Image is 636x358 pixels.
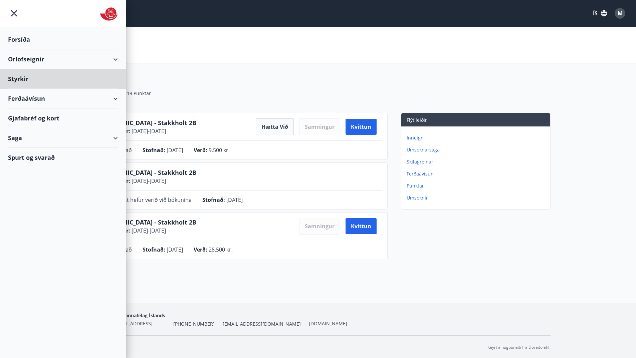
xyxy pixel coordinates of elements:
[167,246,183,253] span: [DATE]
[487,344,551,350] p: Keyrt á hugbúnaði frá Dorado ehf.
[8,148,118,167] div: Spurt og svarað
[407,134,548,141] p: Inneign
[167,146,183,154] span: [DATE]
[194,246,207,253] span: Verð :
[407,183,548,189] p: Punktar
[407,170,548,177] p: Ferðaávísun
[8,49,118,69] div: Orlofseignir
[116,196,192,204] span: Hætt hefur verið við bókunina
[407,158,548,165] p: Skilagreinar
[127,90,151,97] span: 19 Punktar
[100,7,118,21] img: union_logo
[407,146,548,153] p: Umsóknarsaga
[130,127,166,135] span: [DATE] - [DATE]
[256,118,294,135] button: Hætta við
[209,146,230,154] span: 9.500 kr.
[110,320,153,327] span: [STREET_ADDRESS]
[226,196,243,204] span: [DATE]
[618,10,623,17] span: M
[346,218,377,234] button: Kvittun
[612,5,628,21] button: M
[194,146,207,154] span: Verð :
[143,146,165,154] span: Stofnað :
[346,119,377,135] button: Kvittun
[110,312,165,319] span: Póstmannafélag Íslands
[209,246,233,253] span: 28.500 kr.
[92,218,196,226] span: [GEOGRAPHIC_DATA] - Stakkholt 2B
[130,227,166,234] span: [DATE] - [DATE]
[8,89,118,108] div: Ferðaávísun
[143,246,165,253] span: Stofnað :
[407,117,427,123] span: Flýtileiðir
[202,196,225,204] span: Stofnað :
[8,128,118,148] div: Saga
[8,7,20,19] button: menu
[92,168,196,176] span: [GEOGRAPHIC_DATA] - Stakkholt 2B
[407,195,548,201] p: Umsóknir
[8,108,118,128] div: Gjafabréf og kort
[309,320,347,327] a: [DOMAIN_NAME]
[173,321,215,327] span: [PHONE_NUMBER]
[223,321,301,327] span: [EMAIL_ADDRESS][DOMAIN_NAME]
[92,119,196,127] span: [GEOGRAPHIC_DATA] - Stakkholt 2B
[589,7,611,19] button: ÍS
[8,69,118,89] div: Styrkir
[130,177,166,185] span: [DATE] - [DATE]
[8,30,118,49] div: Forsíða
